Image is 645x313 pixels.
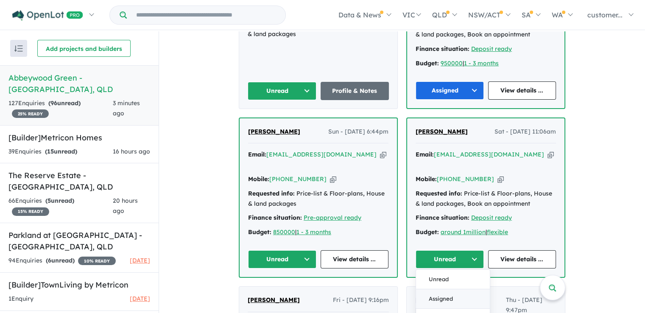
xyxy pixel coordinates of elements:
[8,229,150,252] h5: Parkland at [GEOGRAPHIC_DATA] - [GEOGRAPHIC_DATA] , QLD
[8,132,150,143] h5: [Builder] Metricon Homes
[494,127,556,137] span: Sat - [DATE] 11:06am
[416,127,468,137] a: [PERSON_NAME]
[416,151,434,158] strong: Email:
[269,175,327,183] a: [PHONE_NUMBER]
[441,59,463,67] a: 950000
[296,228,331,236] a: 1 - 3 months
[471,214,512,221] a: Deposit ready
[321,250,389,268] a: View details ...
[248,175,269,183] strong: Mobile:
[416,81,484,100] button: Assigned
[437,175,494,183] a: [PHONE_NUMBER]
[8,196,113,216] div: 66 Enquir ies
[416,250,484,268] button: Unread
[248,127,300,137] a: [PERSON_NAME]
[8,279,150,291] h5: [Builder] TownLiving by Metricon
[248,227,388,238] div: |
[248,82,316,100] button: Unread
[330,175,336,184] button: Copy
[113,148,150,155] span: 16 hours ago
[248,214,302,221] strong: Finance situation:
[441,228,486,236] a: around 1million
[248,128,300,135] span: [PERSON_NAME]
[8,256,116,266] div: 94 Enquir ies
[128,6,284,24] input: Try estate name, suburb, builder or developer
[587,11,623,19] span: customer...
[47,197,51,204] span: 5
[248,190,295,197] strong: Requested info:
[8,147,77,157] div: 39 Enquir ies
[50,99,57,107] span: 96
[547,150,554,159] button: Copy
[248,228,271,236] strong: Budget:
[434,151,544,158] a: [EMAIL_ADDRESS][DOMAIN_NAME]
[113,197,138,215] span: 20 hours ago
[12,109,49,118] span: 25 % READY
[248,189,388,209] div: Price-list & Floor-plans, House & land packages
[12,10,83,21] img: Openlot PRO Logo White
[8,72,150,95] h5: Abbeywood Green - [GEOGRAPHIC_DATA] , QLD
[45,148,77,155] strong: ( unread)
[487,228,508,236] a: flexible
[37,40,131,57] button: Add projects and builders
[416,214,469,221] strong: Finance situation:
[416,189,556,209] div: Price-list & Floor-plans, House & land packages, Book an appointment
[416,45,469,53] strong: Finance situation:
[416,270,490,289] button: Unread
[8,294,34,304] div: 1 Enquir y
[416,190,462,197] strong: Requested info:
[416,128,468,135] span: [PERSON_NAME]
[464,59,499,67] a: 1 - 3 months
[328,127,388,137] span: Sun - [DATE] 6:44pm
[47,148,54,155] span: 15
[416,227,556,238] div: |
[48,99,81,107] strong: ( unread)
[12,207,49,216] span: 15 % READY
[416,175,437,183] strong: Mobile:
[488,250,556,268] a: View details ...
[304,214,361,221] a: Pre-approval ready
[266,151,377,158] a: [EMAIL_ADDRESS][DOMAIN_NAME]
[45,197,74,204] strong: ( unread)
[48,257,51,264] span: 6
[14,45,23,52] img: sort.svg
[8,170,150,193] h5: The Reserve Estate - [GEOGRAPHIC_DATA] , QLD
[416,228,439,236] strong: Budget:
[248,295,300,305] a: [PERSON_NAME]
[130,257,150,264] span: [DATE]
[113,99,140,117] span: 3 minutes ago
[488,81,556,100] a: View details ...
[8,98,113,119] div: 127 Enquir ies
[248,296,300,304] span: [PERSON_NAME]
[130,295,150,302] span: [DATE]
[416,59,439,67] strong: Budget:
[248,250,316,268] button: Unread
[416,59,556,69] div: |
[333,295,389,305] span: Fri - [DATE] 9:16pm
[416,289,490,309] button: Assigned
[78,257,116,265] span: 10 % READY
[321,82,389,100] a: Profile & Notes
[471,45,512,53] a: Deposit ready
[380,150,386,159] button: Copy
[497,175,504,184] button: Copy
[46,257,75,264] strong: ( unread)
[248,151,266,158] strong: Email:
[273,228,295,236] a: 850000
